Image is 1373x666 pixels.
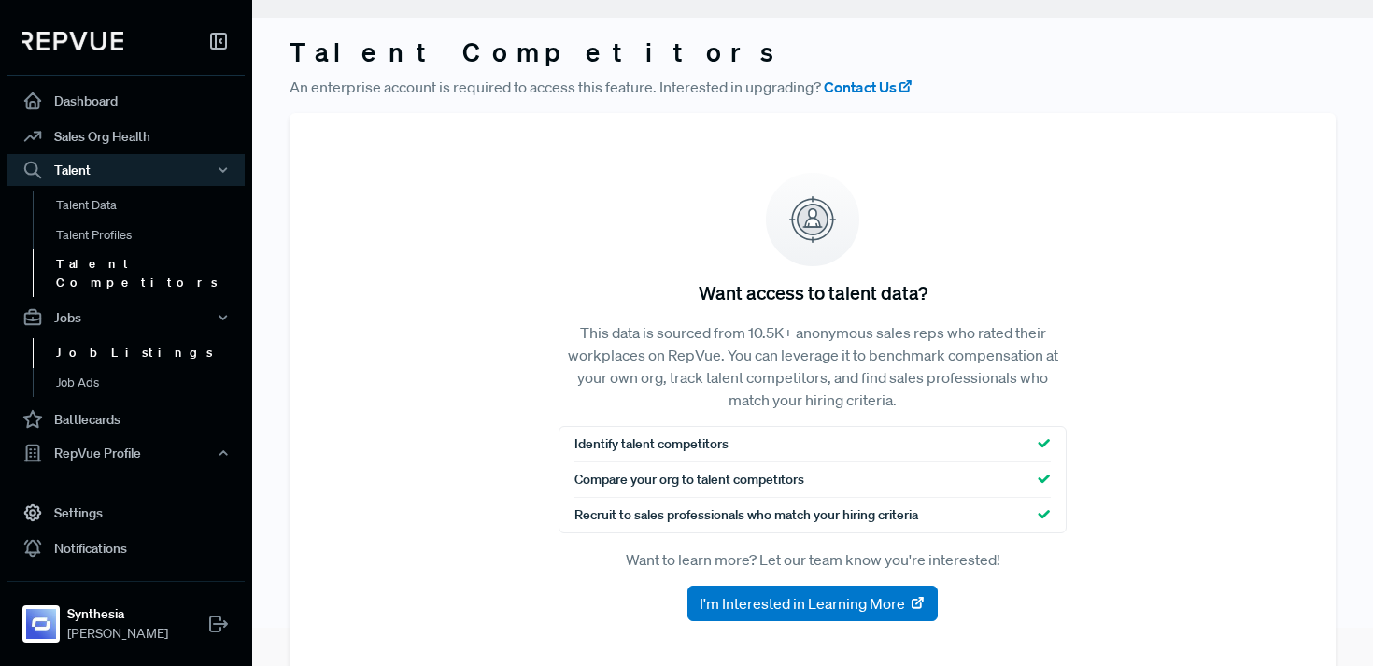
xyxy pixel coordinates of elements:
a: Talent Data [33,191,270,220]
a: Battlecards [7,402,245,437]
p: This data is sourced from 10.5K+ anonymous sales reps who rated their workplaces on RepVue. You c... [559,321,1067,411]
a: SynthesiaSynthesia[PERSON_NAME] [7,581,245,651]
a: Talent Competitors [33,249,270,297]
a: Settings [7,495,245,531]
span: I'm Interested in Learning More [700,592,905,615]
h5: Want access to talent data? [699,281,927,304]
a: Job Ads [33,368,270,398]
p: Want to learn more? Let our team know you're interested! [559,548,1067,571]
span: Compare your org to talent competitors [574,470,804,489]
strong: Synthesia [67,604,168,624]
img: Synthesia [26,609,56,639]
span: [PERSON_NAME] [67,624,168,644]
button: Talent [7,154,245,186]
img: RepVue [22,32,123,50]
a: Dashboard [7,83,245,119]
button: Jobs [7,302,245,333]
a: Talent Profiles [33,220,270,250]
a: Sales Org Health [7,119,245,154]
p: An enterprise account is required to access this feature. Interested in upgrading? [290,76,1336,98]
a: Contact Us [824,76,913,98]
span: Identify talent competitors [574,434,729,454]
h3: Talent Competitors [290,36,1336,68]
button: RepVue Profile [7,437,245,469]
button: I'm Interested in Learning More [687,586,938,621]
span: Recruit to sales professionals who match your hiring criteria [574,505,918,525]
a: Job Listings [33,338,270,368]
a: Notifications [7,531,245,566]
